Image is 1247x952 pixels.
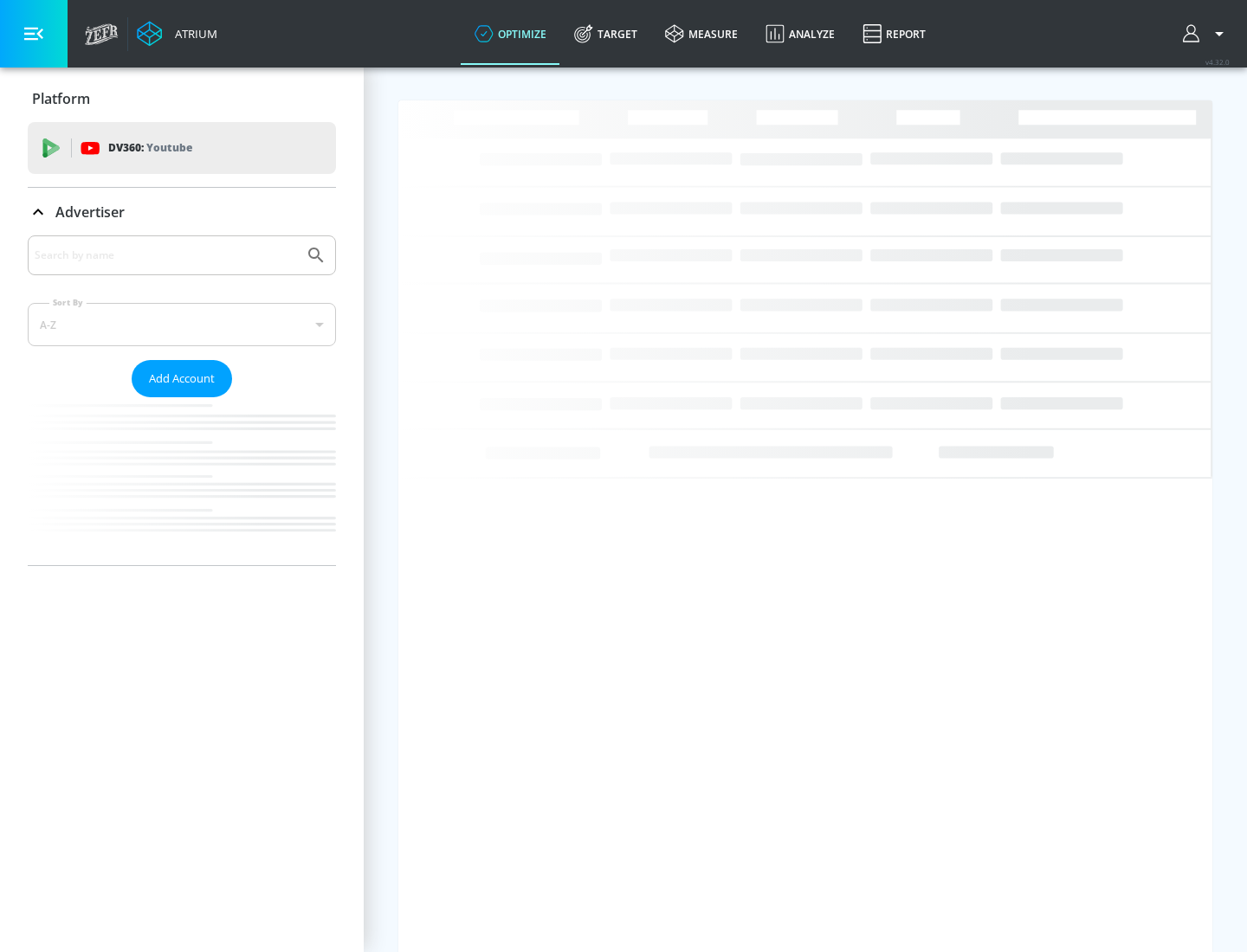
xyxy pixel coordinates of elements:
[49,297,87,308] label: Sort By
[146,138,192,157] p: Youtube
[108,138,192,158] p: DV360:
[35,244,297,267] input: Search by name
[168,26,217,42] div: Atrium
[149,369,215,389] span: Add Account
[28,235,336,565] div: Advertiser
[849,3,940,65] a: Report
[651,3,752,65] a: measure
[28,74,336,123] div: Platform
[1205,57,1230,67] span: v 4.32.0
[55,203,125,222] p: Advertiser
[28,122,336,174] div: DV360: Youtube
[28,303,336,346] div: A-Z
[32,89,90,108] p: Platform
[28,397,336,565] nav: list of Advertiser
[752,3,849,65] a: Analyze
[137,21,217,47] a: Atrium
[28,188,336,236] div: Advertiser
[461,3,560,65] a: optimize
[132,360,232,397] button: Add Account
[560,3,651,65] a: Target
